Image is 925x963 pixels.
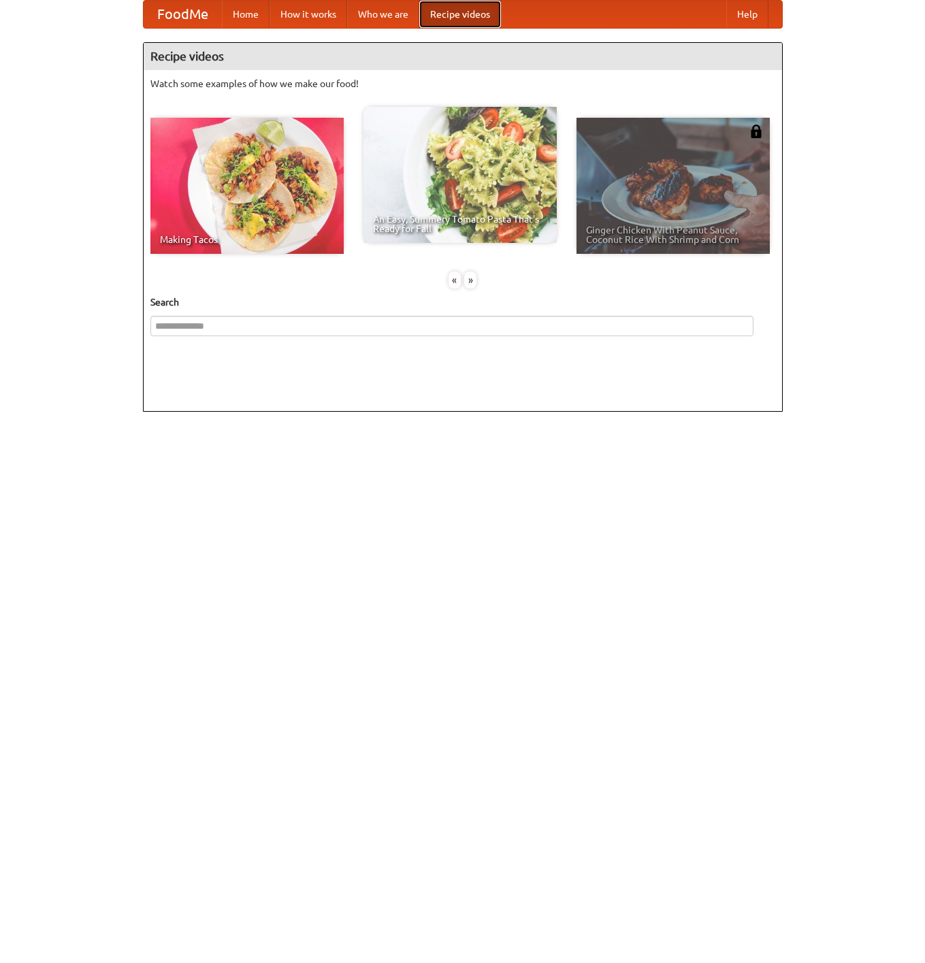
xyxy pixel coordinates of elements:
div: » [464,272,476,289]
span: An Easy, Summery Tomato Pasta That's Ready for Fall [373,214,547,233]
h5: Search [150,295,775,309]
div: « [449,272,461,289]
a: Who we are [347,1,419,28]
a: An Easy, Summery Tomato Pasta That's Ready for Fall [363,107,557,243]
a: Help [726,1,768,28]
img: 483408.png [749,125,763,138]
span: Making Tacos [160,235,334,244]
a: Home [222,1,270,28]
a: Recipe videos [419,1,501,28]
a: FoodMe [144,1,222,28]
h4: Recipe videos [144,43,782,70]
a: How it works [270,1,347,28]
p: Watch some examples of how we make our food! [150,77,775,91]
a: Making Tacos [150,118,344,254]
